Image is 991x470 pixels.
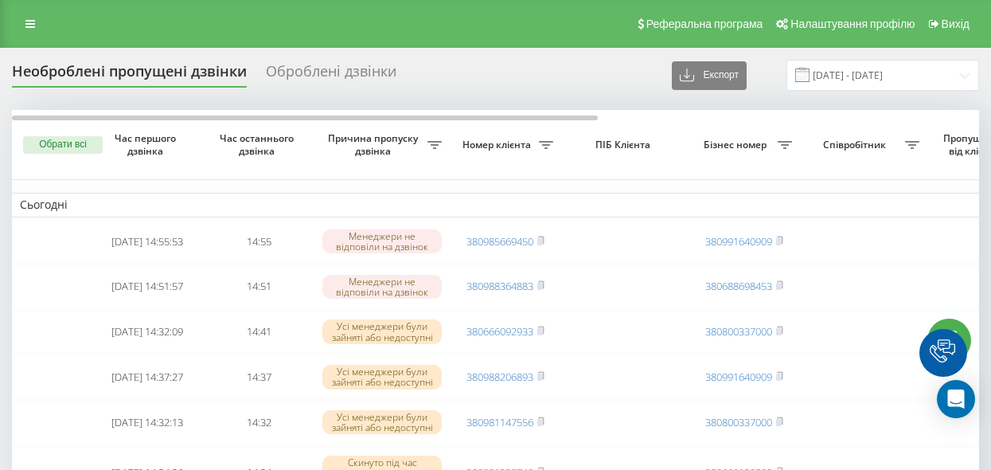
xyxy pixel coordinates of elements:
a: 380800337000 [705,415,772,429]
td: 14:41 [203,311,314,353]
a: 380991640909 [705,370,772,384]
td: 14:55 [203,221,314,263]
div: Усі менеджери були зайняті або недоступні [322,365,442,389]
td: [DATE] 14:55:53 [92,221,203,263]
div: Менеджери не відповіли на дзвінок [322,229,442,253]
td: [DATE] 14:32:09 [92,311,203,353]
div: Необроблені пропущені дзвінки [12,63,247,88]
span: Причина пропуску дзвінка [322,132,427,157]
div: Усі менеджери були зайняті або недоступні [322,319,442,343]
span: Співробітник [808,139,905,151]
span: Налаштування профілю [790,18,915,30]
a: 380688698453 [705,279,772,293]
td: [DATE] 14:37:27 [92,356,203,398]
span: ПІБ Клієнта [575,139,675,151]
td: 14:32 [203,401,314,444]
a: 380981147556 [466,415,533,429]
a: 380991640909 [705,234,772,249]
div: Усі менеджери були зайняті або недоступні [322,410,442,434]
span: Номер клієнта [458,139,539,151]
span: Час останнього дзвінка [216,132,302,157]
button: Обрати всі [23,136,103,154]
div: Open Intercom Messenger [937,380,975,418]
span: Бізнес номер [696,139,778,151]
td: [DATE] 14:32:13 [92,401,203,444]
span: Час першого дзвінка [104,132,190,157]
a: 380800337000 [705,324,772,339]
td: [DATE] 14:51:57 [92,265,203,307]
td: 14:37 [203,356,314,398]
button: Експорт [672,61,747,90]
a: 380988364883 [466,279,533,293]
a: 380666092933 [466,324,533,339]
span: Вихід [942,18,970,30]
a: 380985669450 [466,234,533,249]
td: 14:51 [203,265,314,307]
span: Реферальна програма [646,18,763,30]
div: Оброблені дзвінки [266,63,396,88]
a: 380988206893 [466,370,533,384]
div: Менеджери не відповіли на дзвінок [322,275,442,299]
